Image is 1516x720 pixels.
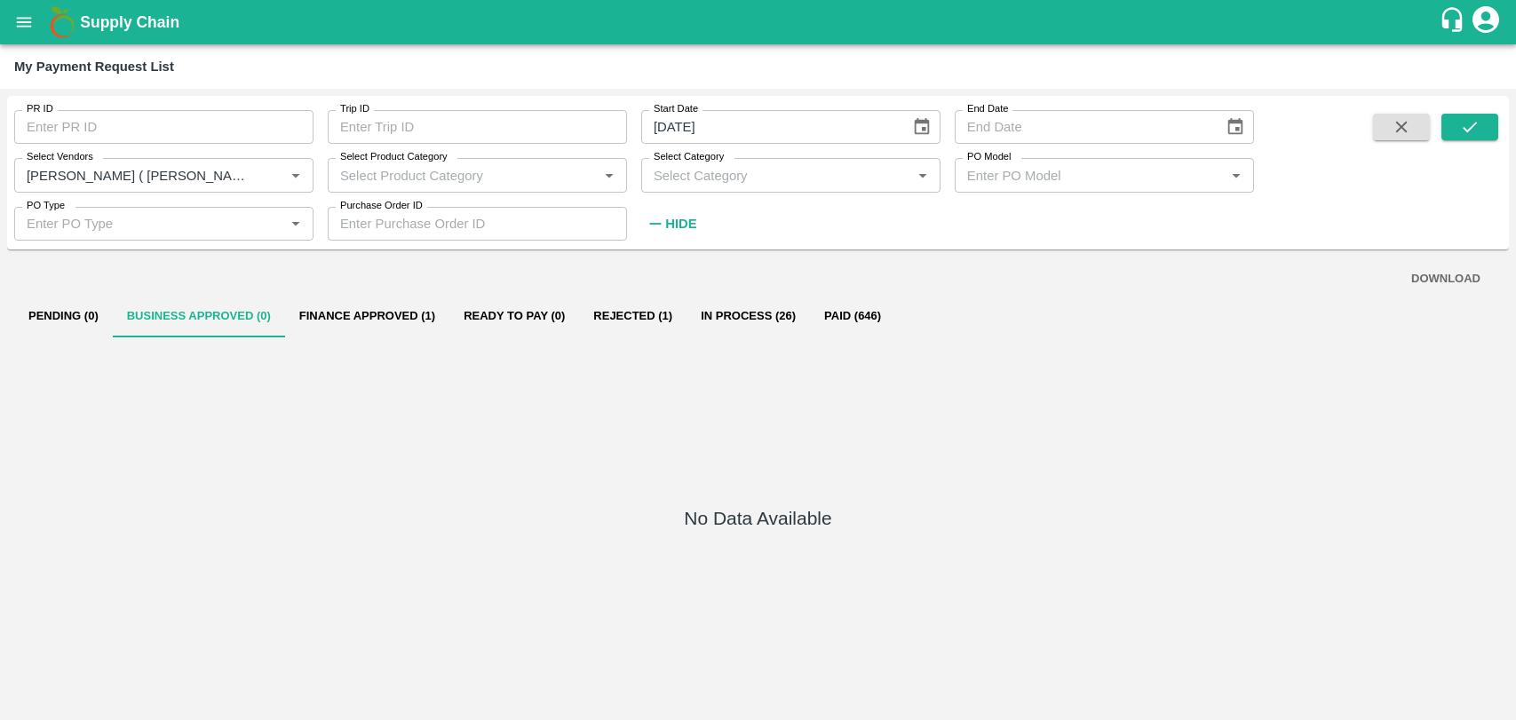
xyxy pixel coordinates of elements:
button: Finance Approved (1) [285,295,449,337]
input: Select Product Category [333,163,592,186]
div: account of current user [1470,4,1502,41]
input: Enter PO Type [20,212,279,235]
button: Open [911,163,934,186]
input: Enter PR ID [14,110,314,144]
button: DOWNLOAD [1404,264,1488,295]
input: Enter PO Model [960,163,1219,186]
button: Choose date [1218,110,1252,144]
input: End Date [955,110,1211,144]
button: open drawer [4,2,44,43]
button: Paid (646) [810,295,895,337]
input: Select Vendor [20,163,256,186]
label: PO Model [967,150,1012,164]
label: Select Category [654,150,724,164]
button: Open [284,212,307,235]
label: PO Type [27,199,65,213]
img: logo [44,4,80,40]
h5: No Data Available [684,506,831,531]
label: PR ID [27,102,53,116]
button: Open [284,163,307,186]
a: Supply Chain [80,10,1439,35]
input: Start Date [641,110,898,144]
button: Pending (0) [14,295,113,337]
button: Business Approved (0) [113,295,285,337]
input: Enter Purchase Order ID [328,207,627,241]
button: Ready To Pay (0) [449,295,579,337]
button: Open [1225,163,1248,186]
div: My Payment Request List [14,55,174,78]
label: End Date [967,102,1008,116]
div: customer-support [1439,6,1470,38]
strong: Hide [665,217,696,231]
label: Start Date [654,102,698,116]
button: Rejected (1) [579,295,687,337]
label: Purchase Order ID [340,199,423,213]
button: Open [598,163,621,186]
input: Enter Trip ID [328,110,627,144]
input: Select Category [647,163,906,186]
button: Hide [641,209,702,239]
button: Choose date, selected date is Mar 1, 2025 [905,110,939,144]
label: Select Product Category [340,150,448,164]
b: Supply Chain [80,13,179,31]
label: Select Vendors [27,150,93,164]
button: In Process (26) [687,295,810,337]
label: Trip ID [340,102,369,116]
